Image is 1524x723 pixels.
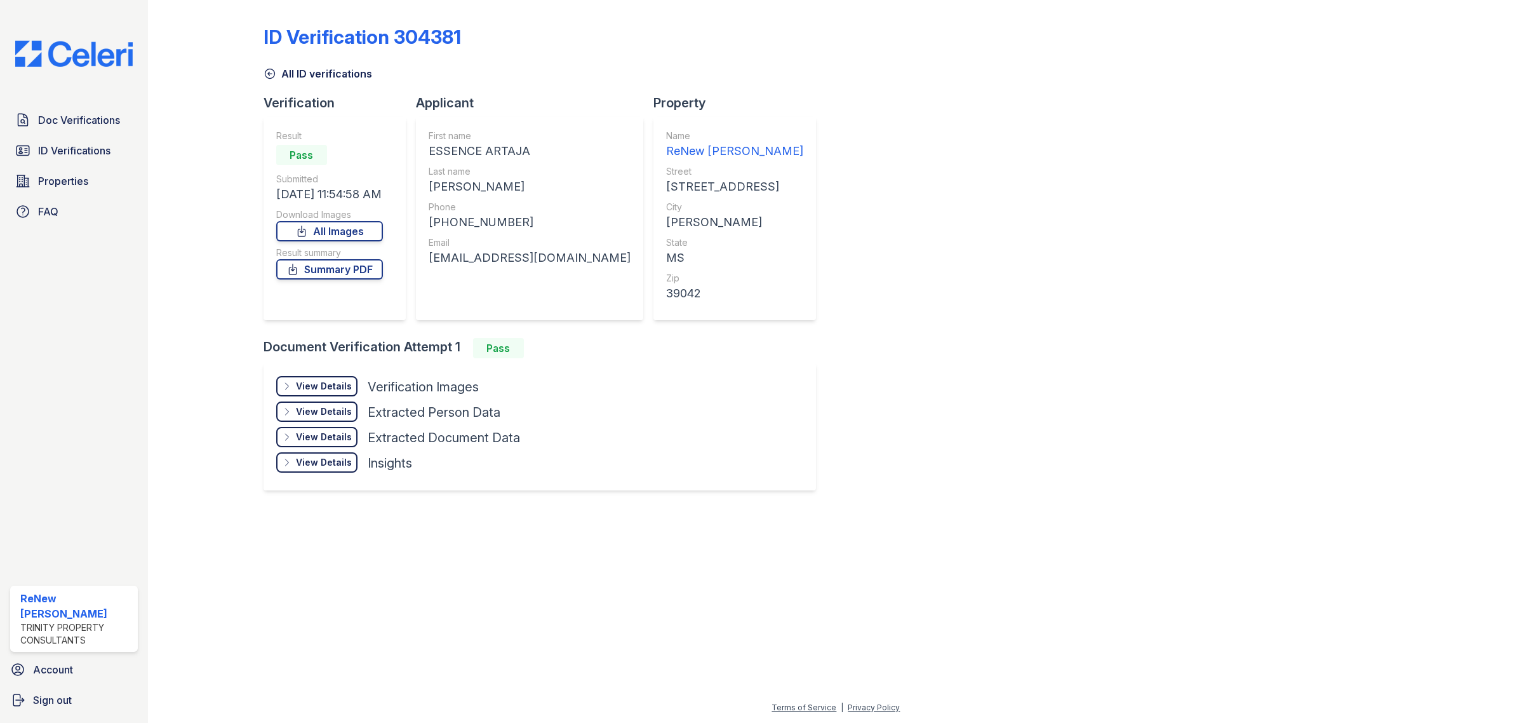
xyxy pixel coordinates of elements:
div: First name [429,130,631,142]
div: [PHONE_NUMBER] [429,213,631,231]
a: Name ReNew [PERSON_NAME] [666,130,803,160]
div: View Details [296,431,352,443]
div: Submitted [276,173,383,186]
div: MS [666,249,803,267]
div: ReNew [PERSON_NAME] [20,591,133,621]
div: [DATE] 11:54:58 AM [276,186,383,203]
a: ID Verifications [10,138,138,163]
span: Account [33,662,73,677]
div: [PERSON_NAME] [666,213,803,231]
img: CE_Logo_Blue-a8612792a0a2168367f1c8372b55b34899dd931a85d93a1a3d3e32e68fde9ad4.png [5,41,143,67]
a: Account [5,657,143,682]
div: Last name [429,165,631,178]
div: Trinity Property Consultants [20,621,133,647]
a: All Images [276,221,383,241]
a: Doc Verifications [10,107,138,133]
div: [EMAIL_ADDRESS][DOMAIN_NAME] [429,249,631,267]
div: Pass [473,338,524,358]
span: FAQ [38,204,58,219]
div: 39042 [666,285,803,302]
div: Extracted Person Data [368,403,500,421]
div: Zip [666,272,803,285]
div: [PERSON_NAME] [429,178,631,196]
div: Street [666,165,803,178]
div: View Details [296,380,352,393]
span: ID Verifications [38,143,110,158]
span: Properties [38,173,88,189]
div: Email [429,236,631,249]
div: Verification [264,94,416,112]
a: Sign out [5,687,143,713]
div: ID Verification 304381 [264,25,461,48]
div: View Details [296,456,352,469]
a: Privacy Policy [848,703,900,712]
div: Download Images [276,208,383,221]
div: [STREET_ADDRESS] [666,178,803,196]
div: Result summary [276,247,383,259]
div: Name [666,130,803,142]
div: Extracted Document Data [368,429,520,447]
a: Terms of Service [772,703,836,712]
a: All ID verifications [264,66,372,81]
div: Applicant [416,94,653,112]
span: Doc Verifications [38,112,120,128]
div: City [666,201,803,213]
div: | [841,703,843,712]
div: ReNew [PERSON_NAME] [666,142,803,160]
div: State [666,236,803,249]
a: FAQ [10,199,138,224]
a: Summary PDF [276,259,383,280]
div: Document Verification Attempt 1 [264,338,826,358]
a: Properties [10,168,138,194]
div: View Details [296,405,352,418]
div: ESSENCE ARTAJA [429,142,631,160]
div: Property [653,94,826,112]
div: Verification Images [368,378,479,396]
div: Insights [368,454,412,472]
div: Pass [276,145,327,165]
div: Result [276,130,383,142]
span: Sign out [33,693,72,708]
div: Phone [429,201,631,213]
